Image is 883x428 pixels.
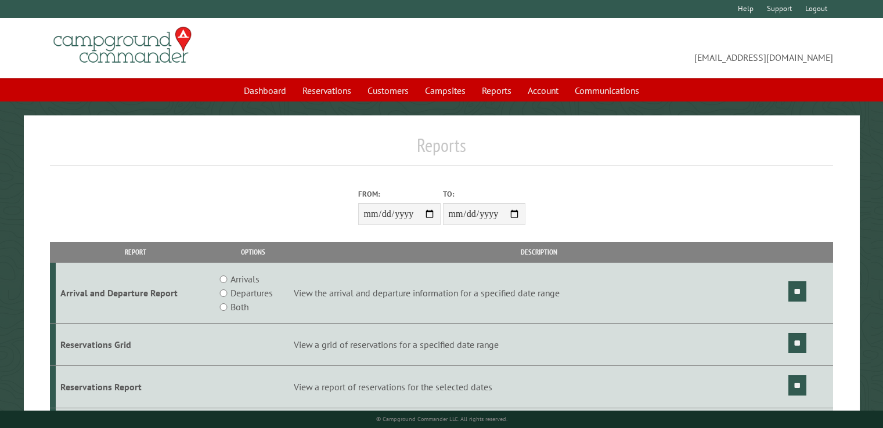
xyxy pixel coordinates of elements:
[292,365,787,408] td: View a report of reservations for the selected dates
[568,79,646,101] a: Communications
[230,300,248,314] label: Both
[237,79,293,101] a: Dashboard
[50,23,195,68] img: Campground Commander
[56,324,215,366] td: Reservations Grid
[215,242,292,262] th: Options
[418,79,473,101] a: Campsites
[292,324,787,366] td: View a grid of reservations for a specified date range
[475,79,518,101] a: Reports
[292,242,787,262] th: Description
[361,79,416,101] a: Customers
[443,188,525,200] label: To:
[56,263,215,324] td: Arrival and Departure Report
[295,79,358,101] a: Reservations
[56,242,215,262] th: Report
[521,79,565,101] a: Account
[50,134,833,166] h1: Reports
[376,415,507,423] small: © Campground Commander LLC. All rights reserved.
[230,286,273,300] label: Departures
[442,32,833,64] span: [EMAIL_ADDRESS][DOMAIN_NAME]
[56,365,215,408] td: Reservations Report
[358,188,441,200] label: From:
[292,263,787,324] td: View the arrival and departure information for a specified date range
[230,272,260,286] label: Arrivals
